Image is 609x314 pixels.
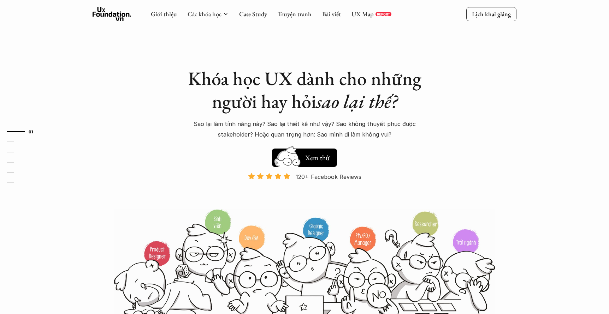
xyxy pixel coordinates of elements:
[377,12,390,16] p: REPORT
[272,145,337,167] a: Xem thử
[239,10,267,18] a: Case Study
[181,67,428,113] h1: Khóa học UX dành cho những người hay hỏi
[472,10,511,18] p: Lịch khai giảng
[278,10,312,18] a: Truyện tranh
[29,129,34,134] strong: 01
[322,10,341,18] a: Bài viết
[316,89,397,114] em: sao lại thế?
[181,119,428,140] p: Sao lại làm tính năng này? Sao lại thiết kế như vậy? Sao không thuyết phục được stakeholder? Hoặc...
[188,10,221,18] a: Các khóa học
[376,12,391,16] a: REPORT
[151,10,177,18] a: Giới thiệu
[7,127,41,136] a: 01
[242,173,367,208] a: 120+ Facebook Reviews
[466,7,516,21] a: Lịch khai giảng
[296,171,361,182] p: 120+ Facebook Reviews
[351,10,374,18] a: UX Map
[305,153,330,163] h5: Xem thử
